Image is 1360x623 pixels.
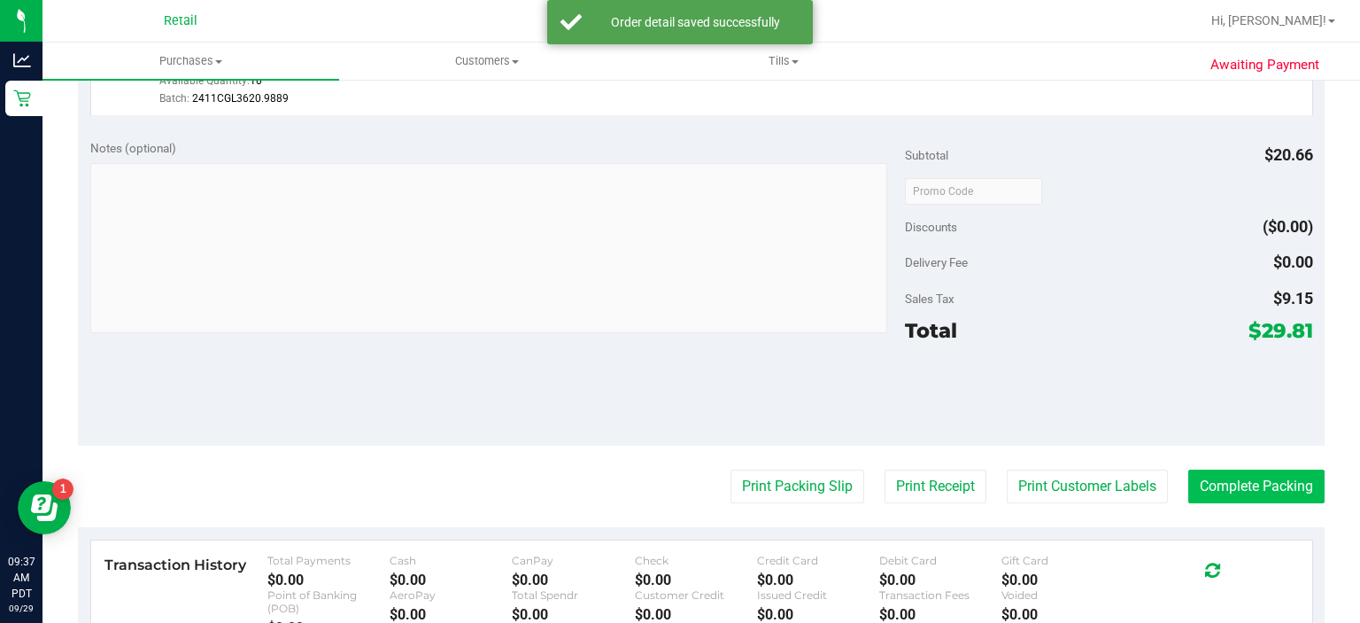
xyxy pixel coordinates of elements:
[730,470,864,503] button: Print Packing Slip
[390,572,512,588] div: $0.00
[1007,470,1168,503] button: Print Customer Labels
[879,572,1001,588] div: $0.00
[90,141,176,155] span: Notes (optional)
[905,292,954,306] span: Sales Tax
[635,588,757,602] div: Customer Credit
[885,470,986,503] button: Print Receipt
[879,606,1001,623] div: $0.00
[635,572,757,588] div: $0.00
[635,606,757,623] div: $0.00
[390,554,512,567] div: Cash
[1273,253,1313,271] span: $0.00
[267,588,390,615] div: Point of Banking (POB)
[1001,572,1124,588] div: $0.00
[905,255,968,269] span: Delivery Fee
[1001,606,1124,623] div: $0.00
[8,602,35,615] p: 09/29
[340,53,635,69] span: Customers
[164,13,197,28] span: Retail
[1210,55,1319,75] span: Awaiting Payment
[635,554,757,567] div: Check
[267,572,390,588] div: $0.00
[757,588,879,602] div: Issued Credit
[512,588,634,602] div: Total Spendr
[637,53,931,69] span: Tills
[757,606,879,623] div: $0.00
[1264,145,1313,164] span: $20.66
[1188,470,1325,503] button: Complete Packing
[390,606,512,623] div: $0.00
[13,90,31,107] inline-svg: Retail
[267,554,390,567] div: Total Payments
[42,43,339,80] a: Purchases
[905,148,948,162] span: Subtotal
[18,481,71,534] iframe: Resource center
[1001,554,1124,567] div: Gift Card
[1211,13,1326,27] span: Hi, [PERSON_NAME]!
[512,606,634,623] div: $0.00
[757,572,879,588] div: $0.00
[8,554,35,602] p: 09:37 AM PDT
[1001,588,1124,602] div: Voided
[13,51,31,69] inline-svg: Analytics
[159,92,189,105] span: Batch:
[512,554,634,567] div: CanPay
[879,588,1001,602] div: Transaction Fees
[905,211,957,243] span: Discounts
[905,178,1042,205] input: Promo Code
[591,13,800,31] div: Order detail saved successfully
[512,572,634,588] div: $0.00
[250,74,262,87] span: 10
[42,53,339,69] span: Purchases
[1248,318,1313,343] span: $29.81
[757,554,879,567] div: Credit Card
[52,479,73,500] iframe: Resource center unread badge
[636,43,932,80] a: Tills
[1263,217,1313,236] span: ($0.00)
[1273,289,1313,308] span: $9.15
[879,554,1001,567] div: Debit Card
[905,318,957,343] span: Total
[159,68,468,103] div: Available Quantity:
[339,43,636,80] a: Customers
[192,92,289,105] span: 2411CGL3620.9889
[390,588,512,602] div: AeroPay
